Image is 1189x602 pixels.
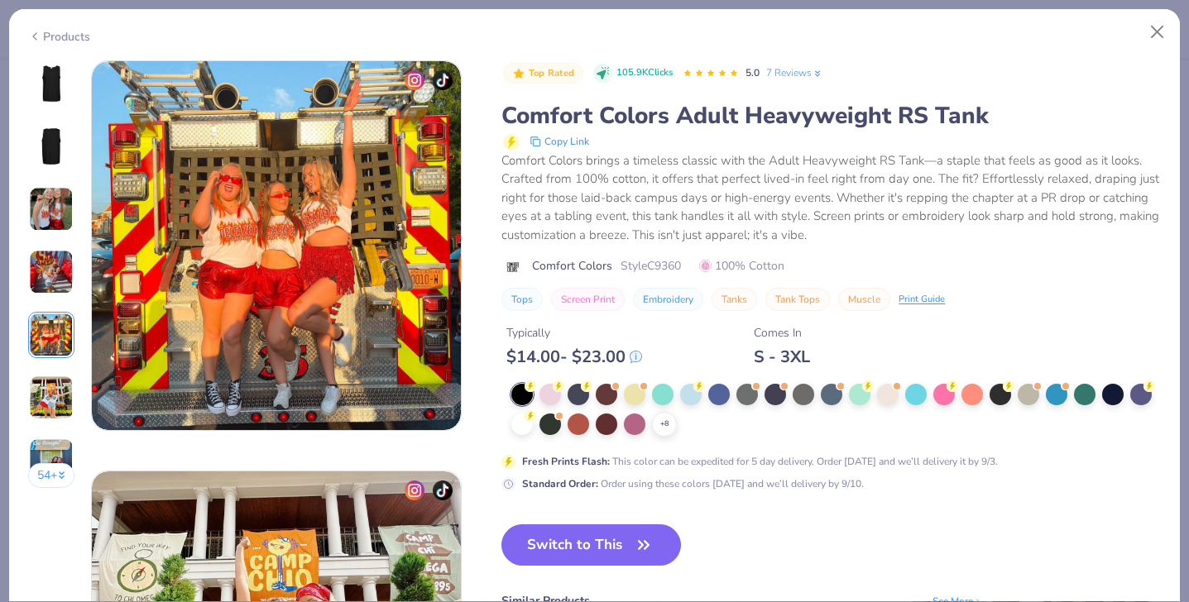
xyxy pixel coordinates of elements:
[503,63,583,84] button: Badge Button
[405,70,424,90] img: insta-icon.png
[512,67,525,80] img: Top Rated sort
[1142,17,1173,48] button: Close
[899,293,945,307] div: Print Guide
[501,100,1161,131] div: Comfort Colors Adult Heavyweight RS Tank
[501,288,543,311] button: Tops
[29,187,74,232] img: User generated content
[506,324,642,342] div: Typically
[683,60,739,87] div: 5.0 Stars
[532,257,612,275] span: Comfort Colors
[29,250,74,294] img: User generated content
[838,288,890,311] button: Muscle
[529,69,575,78] span: Top Rated
[31,127,71,166] img: Back
[522,476,864,491] div: Order using these colors [DATE] and we’ll delivery by 9/10.
[712,288,757,311] button: Tanks
[633,288,703,311] button: Embroidery
[28,28,90,45] div: Products
[29,375,74,420] img: User generated content
[433,480,453,500] img: tiktok-icon.png
[522,454,998,469] div: This color can be expedited for 5 day delivery. Order [DATE] and we’ll delivery it by 9/3.
[29,313,74,357] img: User generated content
[746,66,760,79] span: 5.0
[501,524,681,566] button: Switch to This
[766,65,823,80] a: 7 Reviews
[501,260,524,274] img: brand logo
[28,463,75,488] button: 54+
[92,61,461,430] img: b26996a1-daaf-4913-b224-77e142b711a9
[616,66,673,80] span: 105.9K Clicks
[754,324,810,342] div: Comes In
[699,257,784,275] span: 100% Cotton
[660,418,669,430] span: + 8
[551,288,625,311] button: Screen Print
[525,131,594,151] button: copy to clipboard
[621,257,681,275] span: Style C9360
[522,477,598,490] strong: Standard Order :
[754,346,810,367] div: S - 3XL
[29,438,74,483] img: User generated content
[405,480,424,500] img: insta-icon.png
[501,151,1161,245] div: Comfort Colors brings a timeless classic with the Adult Heavyweight RS Tank—a staple that feels a...
[522,455,610,468] strong: Fresh Prints Flash :
[31,64,71,103] img: Front
[765,288,830,311] button: Tank Tops
[433,70,453,90] img: tiktok-icon.png
[506,346,642,367] div: $ 14.00 - $ 23.00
